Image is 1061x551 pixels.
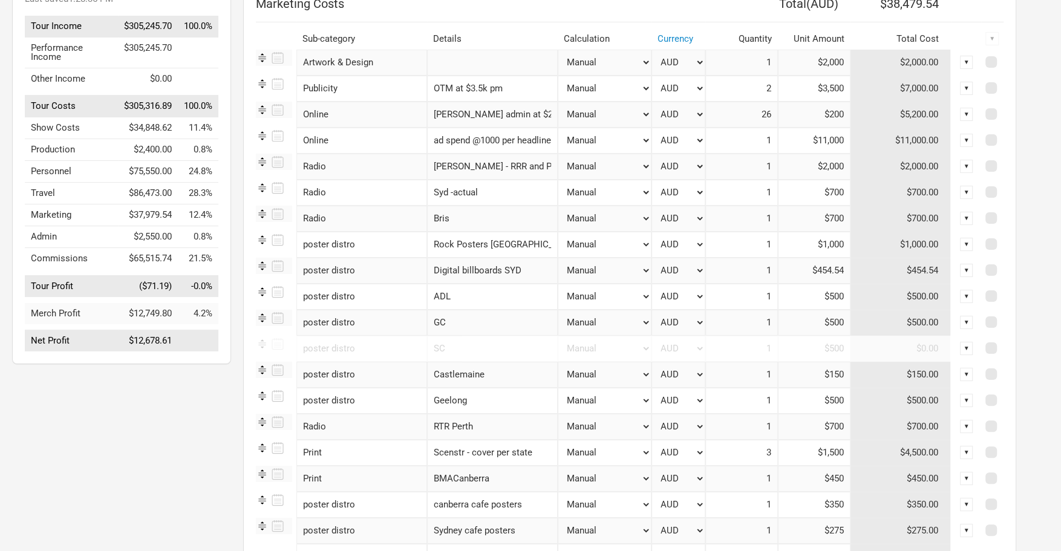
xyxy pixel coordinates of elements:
[850,76,951,102] td: $7,000.00
[427,284,558,310] input: ADL
[960,472,973,485] div: ▼
[25,204,118,226] td: Marketing
[118,275,178,297] td: ($71.19)
[427,76,558,102] input: OTM at $3.5k pm
[960,134,973,147] div: ▼
[960,368,973,381] div: ▼
[427,466,558,492] input: BMACanberra
[178,161,218,183] td: Personnel as % of Tour Income
[850,310,951,336] td: $500.00
[256,259,269,272] img: Re-order
[960,56,973,69] div: ▼
[25,275,118,297] td: Tour Profit
[850,232,951,258] td: $1,000.00
[25,161,118,183] td: Personnel
[178,139,218,161] td: Production as % of Tour Income
[25,117,118,139] td: Show Costs
[296,50,427,76] div: Artwork & Design
[960,394,973,407] div: ▼
[296,414,427,440] div: Radio
[256,155,269,168] img: Re-order
[850,336,951,362] td: $0.00
[960,264,973,277] div: ▼
[256,181,269,194] img: Re-order
[178,68,218,90] td: Other Income as % of Tour Income
[960,160,973,173] div: ▼
[960,212,973,225] div: ▼
[427,440,558,466] input: Scenstr - cover per state
[296,310,427,336] div: poster distro
[850,284,951,310] td: $500.00
[118,183,178,204] td: $86,473.00
[850,102,951,128] td: $5,200.00
[296,258,427,284] div: poster distro
[850,466,951,492] td: $450.00
[296,440,427,466] div: Print
[296,154,427,180] div: Radio
[960,316,973,329] div: ▼
[25,330,118,352] td: Net Profit
[256,337,269,350] img: Re-order
[256,390,269,402] img: Re-order
[558,28,651,50] th: Calculation
[256,468,269,480] img: Re-order
[985,32,999,45] div: ▼
[118,226,178,248] td: $2,550.00
[960,108,973,121] div: ▼
[118,117,178,139] td: $34,848.62
[25,139,118,161] td: Production
[296,232,427,258] div: poster distro
[850,206,951,232] td: $700.00
[118,37,178,68] td: $305,245.70
[427,492,558,518] input: canberra cafe posters
[296,206,427,232] div: Radio
[178,16,218,37] td: Tour Income as % of Tour Income
[850,258,951,284] td: $454.54
[296,180,427,206] div: Radio
[256,233,269,246] img: Re-order
[256,77,269,90] img: Re-order
[178,226,218,248] td: Admin as % of Tour Income
[178,248,218,270] td: Commissions as % of Tour Income
[296,102,427,128] div: Online
[25,183,118,204] td: Travel
[256,416,269,428] img: Re-order
[296,388,427,414] div: poster distro
[178,204,218,226] td: Marketing as % of Tour Income
[296,362,427,388] div: poster distro
[705,28,778,50] th: Quantity
[850,362,951,388] td: $150.00
[178,275,218,297] td: Tour Profit as % of Tour Income
[427,206,558,232] input: Bris
[25,303,118,324] td: Merch Profit
[427,414,558,440] input: RTR Perth
[296,128,427,154] div: Online
[960,238,973,251] div: ▼
[296,284,427,310] div: poster distro
[296,518,427,544] div: poster distro
[118,139,178,161] td: $2,400.00
[850,180,951,206] td: $700.00
[118,330,178,352] td: $12,678.61
[960,290,973,303] div: ▼
[25,68,118,90] td: Other Income
[256,336,1004,362] tr: Sub-category is invalid becuase the allocated show is hidden
[960,524,973,537] div: ▼
[178,303,218,324] td: Merch Profit as % of Tour Income
[178,117,218,139] td: Show Costs as % of Tour Income
[427,388,558,414] input: Geelong
[960,342,973,355] div: ▼
[427,102,558,128] input: Bailey admin at $200pw
[118,161,178,183] td: $75,550.00
[427,154,558,180] input: Mel - RRR and PBS
[850,518,951,544] td: $275.00
[427,336,558,362] input: SC
[427,518,558,544] input: Sydney cafe posters
[296,336,427,362] div: poster distro
[850,128,951,154] td: $11,000.00
[256,103,269,116] img: Re-order
[256,51,269,64] img: Re-order
[118,16,178,37] td: $305,245.70
[118,248,178,270] td: $65,515.74
[850,492,951,518] td: $350.00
